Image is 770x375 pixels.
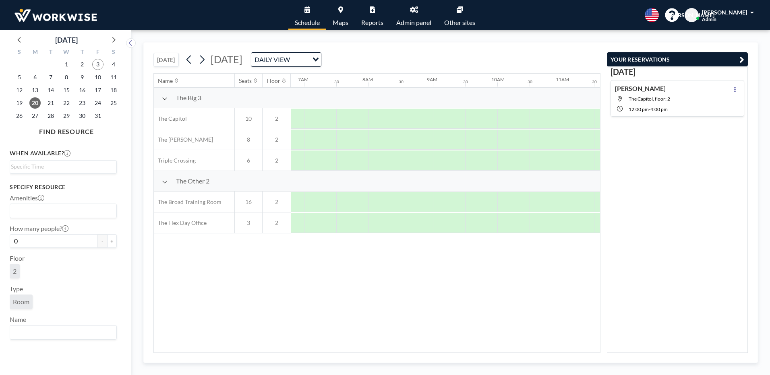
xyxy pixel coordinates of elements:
[10,161,116,173] div: Search for option
[267,77,280,84] div: Floor
[153,53,179,67] button: [DATE]
[629,96,670,102] span: The Capitol, floor: 2
[362,76,373,82] div: 8AM
[491,76,505,82] div: 10AM
[154,136,213,143] span: The [PERSON_NAME]
[10,183,117,191] h3: Specify resource
[211,53,242,65] span: [DATE]
[108,72,119,83] span: Saturday, October 11, 2025
[14,110,25,122] span: Sunday, October 26, 2025
[61,110,72,122] span: Wednesday, October 29, 2025
[263,198,291,206] span: 2
[361,19,383,26] span: Reports
[77,110,88,122] span: Thursday, October 30, 2025
[251,53,321,66] div: Search for option
[334,79,339,84] div: 30
[298,76,308,82] div: 7AM
[10,124,123,136] h4: FIND RESOURCE
[107,234,117,248] button: +
[607,52,748,66] button: YOUR RESERVATIONS
[10,204,116,218] div: Search for option
[154,157,196,164] span: Triple Crossing
[295,19,320,26] span: Schedule
[59,47,75,58] div: W
[92,97,103,109] span: Friday, October 24, 2025
[55,34,78,45] div: [DATE]
[333,19,348,26] span: Maps
[10,315,26,323] label: Name
[108,59,119,70] span: Saturday, October 4, 2025
[108,97,119,109] span: Saturday, October 25, 2025
[253,54,292,65] span: DAILY VIEW
[45,97,56,109] span: Tuesday, October 21, 2025
[427,76,437,82] div: 9AM
[92,59,103,70] span: Friday, October 3, 2025
[176,177,209,185] span: The Other 2
[77,72,88,83] span: Thursday, October 9, 2025
[90,47,106,58] div: F
[45,110,56,122] span: Tuesday, October 28, 2025
[12,47,27,58] div: S
[43,47,59,58] div: T
[106,47,121,58] div: S
[239,77,252,84] div: Seats
[611,67,744,77] h3: [DATE]
[615,84,666,93] h4: [PERSON_NAME]
[45,84,56,96] span: Tuesday, October 14, 2025
[235,157,262,164] span: 6
[10,225,68,233] label: How many people?
[556,76,569,82] div: 11AM
[463,79,468,84] div: 30
[444,19,475,26] span: Other sites
[154,115,187,122] span: The Capitol
[396,19,431,26] span: Admin panel
[97,234,107,248] button: -
[14,97,25,109] span: Sunday, October 19, 2025
[61,72,72,83] span: Wednesday, October 8, 2025
[235,219,262,227] span: 3
[13,7,99,23] img: organization-logo
[13,298,29,305] span: Room
[77,97,88,109] span: Thursday, October 23, 2025
[92,72,103,83] span: Friday, October 10, 2025
[235,136,262,143] span: 8
[10,326,116,339] div: Search for option
[92,110,103,122] span: Friday, October 31, 2025
[61,97,72,109] span: Wednesday, October 22, 2025
[702,9,747,16] span: [PERSON_NAME]
[29,72,41,83] span: Monday, October 6, 2025
[176,94,201,102] span: The Big 3
[263,136,291,143] span: 2
[154,219,207,227] span: The Flex Day Office
[629,106,649,112] span: 12:00 PM
[10,194,44,202] label: Amenities
[61,84,72,96] span: Wednesday, October 15, 2025
[292,54,308,65] input: Search for option
[29,110,41,122] span: Monday, October 27, 2025
[263,219,291,227] span: 2
[61,59,72,70] span: Wednesday, October 1, 2025
[11,327,112,338] input: Search for option
[14,84,25,96] span: Sunday, October 12, 2025
[649,106,650,112] span: -
[74,47,90,58] div: T
[77,84,88,96] span: Thursday, October 16, 2025
[669,12,714,19] span: [PERSON_NAME]
[158,77,173,84] div: Name
[92,84,103,96] span: Friday, October 17, 2025
[235,198,262,206] span: 16
[399,79,404,84] div: 30
[13,267,17,275] span: 2
[29,97,41,109] span: Monday, October 20, 2025
[14,72,25,83] span: Sunday, October 5, 2025
[11,206,112,216] input: Search for option
[528,79,532,84] div: 30
[650,106,668,112] span: 4:00 PM
[263,115,291,122] span: 2
[702,16,716,22] span: Admin
[77,59,88,70] span: Thursday, October 2, 2025
[108,84,119,96] span: Saturday, October 18, 2025
[10,254,25,262] label: Floor
[11,162,112,171] input: Search for option
[263,157,291,164] span: 2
